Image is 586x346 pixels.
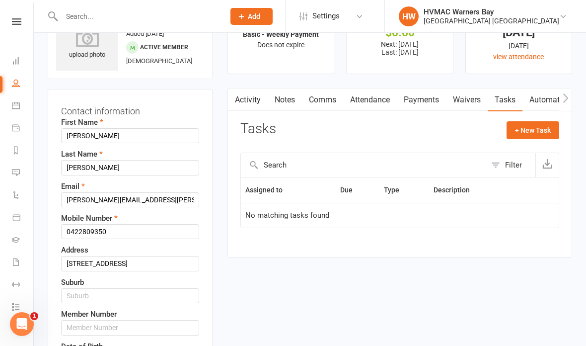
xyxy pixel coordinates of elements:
[488,88,522,111] a: Tasks
[343,88,397,111] a: Attendance
[10,312,34,336] iframe: Intercom live chat
[486,153,535,177] button: Filter
[61,192,199,207] input: Email
[59,9,218,23] input: Search...
[12,95,34,118] a: Calendar
[61,256,199,271] input: Address
[61,148,103,160] label: Last Name
[475,27,563,38] div: [DATE]
[397,88,446,111] a: Payments
[61,276,84,288] label: Suburb
[61,102,199,116] h3: Contact information
[12,73,34,95] a: People
[126,30,164,37] time: Added [DATE]
[61,212,118,224] label: Mobile Number
[61,288,199,303] input: Suburb
[505,159,522,171] div: Filter
[356,40,443,56] p: Next: [DATE] Last: [DATE]
[30,312,38,320] span: 1
[429,177,522,203] th: Description
[379,177,430,203] th: Type
[61,244,88,256] label: Address
[475,40,563,51] div: [DATE]
[424,16,559,25] div: [GEOGRAPHIC_DATA] [GEOGRAPHIC_DATA]
[493,53,544,61] a: view attendance
[312,5,340,27] span: Settings
[257,41,304,49] span: Does not expire
[243,30,319,38] strong: Basic - Weekly Payment
[61,308,117,320] label: Member Number
[356,27,443,38] div: $0.00
[56,27,118,60] div: upload photo
[126,57,192,65] span: [DEMOGRAPHIC_DATA]
[240,121,276,137] h3: Tasks
[140,44,188,51] span: Active member
[12,118,34,140] a: Payments
[61,180,85,192] label: Email
[268,88,302,111] a: Notes
[12,140,34,163] a: Reports
[302,88,343,111] a: Comms
[522,88,582,111] a: Automations
[61,128,199,143] input: First Name
[399,6,419,26] div: HW
[336,177,379,203] th: Due
[446,88,488,111] a: Waivers
[507,121,559,139] button: + New Task
[228,88,268,111] a: Activity
[12,51,34,73] a: Dashboard
[12,207,34,230] a: Product Sales
[241,203,559,228] td: No matching tasks found
[248,12,260,20] span: Add
[241,153,486,177] input: Search
[61,116,103,128] label: First Name
[241,177,336,203] th: Assigned to
[61,320,199,335] input: Member Number
[61,160,199,175] input: Last Name
[230,8,273,25] button: Add
[61,224,199,239] input: Mobile Number
[424,7,559,16] div: HVMAC Warners Bay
